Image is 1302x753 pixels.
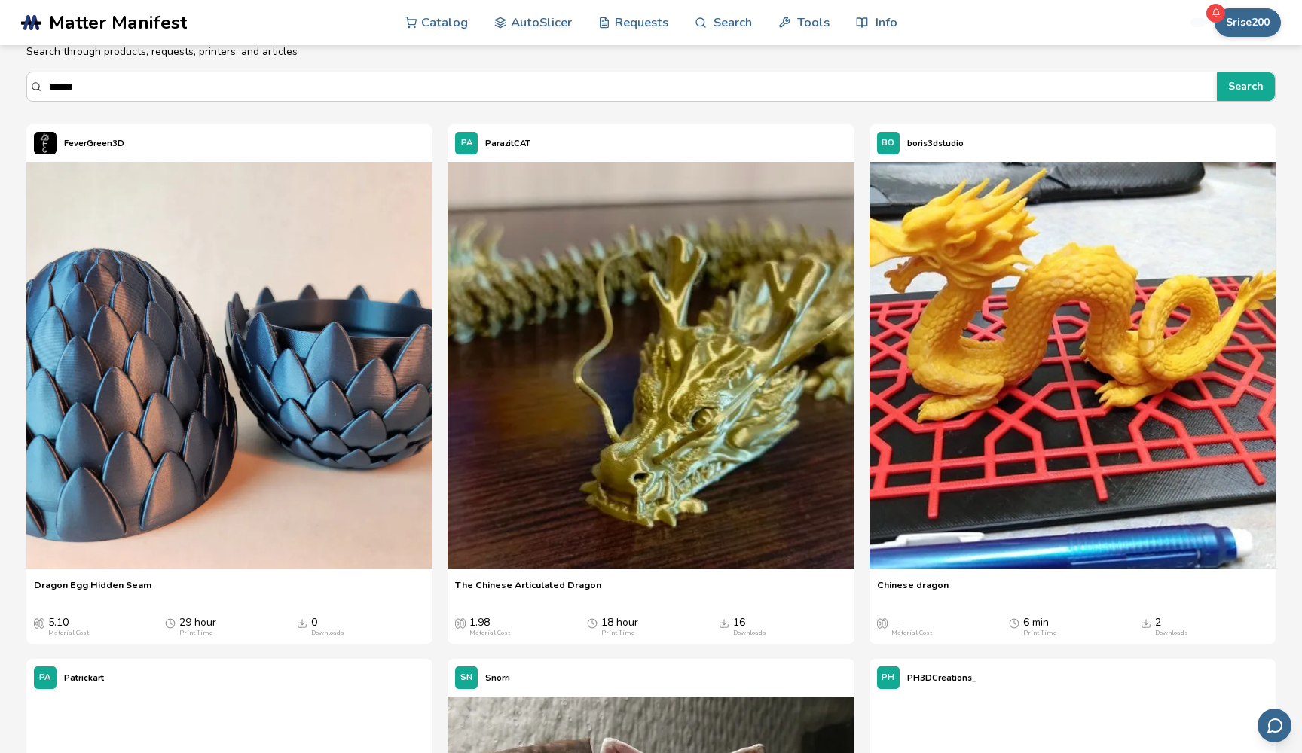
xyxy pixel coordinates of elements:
[1258,709,1291,742] button: Send feedback via email
[733,630,766,637] div: Downloads
[469,630,510,637] div: Material Cost
[39,673,50,683] span: PA
[34,132,57,154] img: FeverGreen3D's profile
[34,617,44,629] span: Average Cost
[882,673,894,683] span: PH
[877,579,949,602] a: Chinese dragon
[891,617,902,629] span: —
[719,617,729,629] span: Downloads
[1009,617,1019,629] span: Average Print Time
[1141,617,1151,629] span: Downloads
[297,617,307,629] span: Downloads
[907,136,964,151] p: boris3dstudio
[469,617,510,636] div: 1.98
[1155,617,1188,636] div: 2
[485,670,510,686] p: Snorri
[1023,630,1056,637] div: Print Time
[48,617,89,636] div: 5.10
[601,630,634,637] div: Print Time
[455,579,601,602] a: The Chinese Articulated Dragon
[877,617,888,629] span: Average Cost
[48,630,89,637] div: Material Cost
[455,617,466,629] span: Average Cost
[64,136,124,151] p: FeverGreen3D
[733,617,766,636] div: 16
[179,630,212,637] div: Print Time
[311,617,344,636] div: 0
[882,139,894,148] span: BO
[587,617,598,629] span: Average Print Time
[179,617,216,636] div: 29 hour
[34,579,151,602] a: Dragon Egg Hidden Seam
[26,44,1276,59] p: Search through products, requests, printers, and articles
[1215,8,1281,37] button: Srise200
[907,670,976,686] p: PH3DCreations_
[311,630,344,637] div: Downloads
[165,617,176,629] span: Average Print Time
[1217,72,1275,101] button: Search
[461,139,472,148] span: PA
[26,124,132,162] a: FeverGreen3D's profileFeverGreen3D
[1023,617,1056,636] div: 6 min
[64,670,104,686] p: Patrickart
[460,673,472,683] span: SN
[49,73,1210,100] input: Search
[49,12,187,33] span: Matter Manifest
[891,630,932,637] div: Material Cost
[601,617,638,636] div: 18 hour
[1155,630,1188,637] div: Downloads
[485,136,530,151] p: ParazitCAT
